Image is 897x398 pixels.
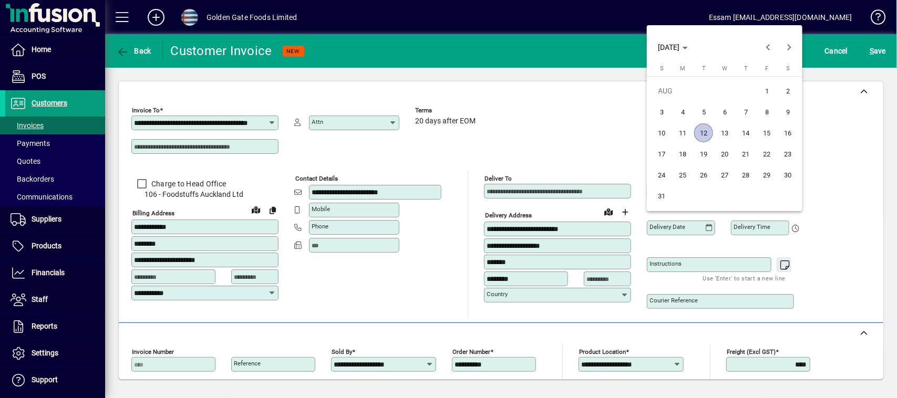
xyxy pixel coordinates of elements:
[673,123,692,142] span: 11
[652,165,671,184] span: 24
[714,164,735,185] button: Wed Aug 27 2025
[693,143,714,164] button: Tue Aug 19 2025
[651,122,672,143] button: Sun Aug 10 2025
[694,165,713,184] span: 26
[672,164,693,185] button: Mon Aug 25 2025
[673,165,692,184] span: 25
[778,81,797,100] span: 2
[702,65,706,72] span: T
[777,101,798,122] button: Sat Aug 09 2025
[652,102,671,121] span: 3
[756,80,777,101] button: Fri Aug 01 2025
[757,123,776,142] span: 15
[736,165,755,184] span: 28
[714,122,735,143] button: Wed Aug 13 2025
[693,164,714,185] button: Tue Aug 26 2025
[672,101,693,122] button: Mon Aug 04 2025
[777,122,798,143] button: Sat Aug 16 2025
[756,101,777,122] button: Fri Aug 08 2025
[757,81,776,100] span: 1
[736,123,755,142] span: 14
[660,65,664,72] span: S
[786,65,790,72] span: S
[673,144,692,163] span: 18
[658,43,680,51] span: [DATE]
[778,102,797,121] span: 9
[779,37,800,58] button: Next month
[736,102,755,121] span: 7
[757,102,776,121] span: 8
[693,101,714,122] button: Tue Aug 05 2025
[757,165,776,184] span: 29
[672,122,693,143] button: Mon Aug 11 2025
[693,122,714,143] button: Tue Aug 12 2025
[714,143,735,164] button: Wed Aug 20 2025
[758,37,779,58] button: Previous month
[735,143,756,164] button: Thu Aug 21 2025
[777,80,798,101] button: Sat Aug 02 2025
[778,144,797,163] span: 23
[673,102,692,121] span: 4
[694,102,713,121] span: 5
[652,144,671,163] span: 17
[778,123,797,142] span: 16
[735,101,756,122] button: Thu Aug 07 2025
[765,65,768,72] span: F
[715,144,734,163] span: 20
[651,143,672,164] button: Sun Aug 17 2025
[777,143,798,164] button: Sat Aug 23 2025
[756,164,777,185] button: Fri Aug 29 2025
[715,123,734,142] span: 13
[651,164,672,185] button: Sun Aug 24 2025
[715,102,734,121] span: 6
[652,186,671,205] span: 31
[756,143,777,164] button: Fri Aug 22 2025
[715,165,734,184] span: 27
[756,122,777,143] button: Fri Aug 15 2025
[735,122,756,143] button: Thu Aug 14 2025
[654,38,692,57] button: Choose month and year
[735,164,756,185] button: Thu Aug 28 2025
[651,80,756,101] td: AUG
[694,123,713,142] span: 12
[714,101,735,122] button: Wed Aug 06 2025
[672,143,693,164] button: Mon Aug 18 2025
[778,165,797,184] span: 30
[694,144,713,163] span: 19
[744,65,748,72] span: T
[757,144,776,163] span: 22
[651,185,672,206] button: Sun Aug 31 2025
[722,65,727,72] span: W
[651,101,672,122] button: Sun Aug 03 2025
[777,164,798,185] button: Sat Aug 30 2025
[736,144,755,163] span: 21
[652,123,671,142] span: 10
[680,65,685,72] span: M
